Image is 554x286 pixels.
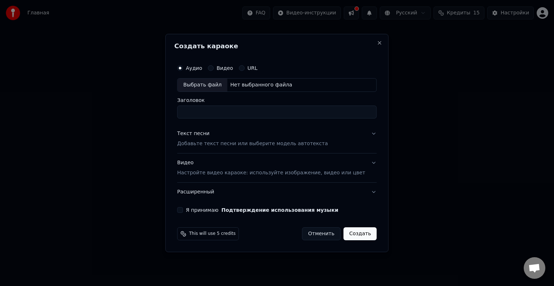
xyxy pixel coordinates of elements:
button: ВидеоНастройте видео караоке: используйте изображение, видео или цвет [177,153,377,182]
p: Настройте видео караоке: используйте изображение, видео или цвет [177,169,365,176]
p: Добавьте текст песни или выберите модель автотекста [177,140,328,147]
label: Аудио [186,66,202,71]
button: Текст песниДобавьте текст песни или выберите модель автотекста [177,124,377,153]
div: Текст песни [177,130,210,137]
label: Я принимаю [186,207,338,213]
button: Я принимаю [221,207,338,213]
label: Видео [216,66,233,71]
label: Заголовок [177,98,377,103]
div: Видео [177,159,365,176]
div: Нет выбранного файла [227,81,295,89]
button: Отменить [302,227,340,240]
div: Выбрать файл [177,79,227,91]
h2: Создать караоке [174,43,379,49]
button: Создать [343,227,377,240]
span: This will use 5 credits [189,231,236,237]
label: URL [247,66,258,71]
button: Расширенный [177,183,377,201]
